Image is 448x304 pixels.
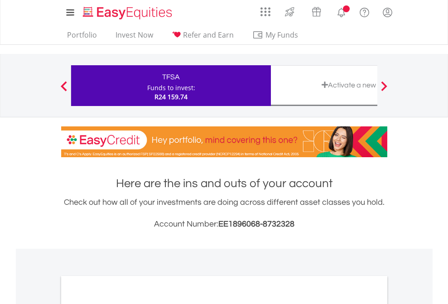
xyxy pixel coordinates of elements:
[260,7,270,17] img: grid-menu-icon.svg
[61,218,387,231] h3: Account Number:
[168,30,237,44] a: Refer and Earn
[376,2,399,22] a: My Profile
[255,2,276,17] a: AppsGrid
[353,2,376,20] a: FAQ's and Support
[309,5,324,19] img: vouchers-v2.svg
[330,2,353,20] a: Notifications
[81,5,176,20] img: EasyEquities_Logo.png
[79,2,176,20] a: Home page
[61,196,387,231] div: Check out how all of your investments are doing across different asset classes you hold.
[282,5,297,19] img: thrive-v2.svg
[147,83,195,92] div: Funds to invest:
[61,175,387,192] h1: Here are the ins and outs of your account
[77,71,265,83] div: TFSA
[218,220,294,228] span: EE1896068-8732328
[252,29,312,41] span: My Funds
[112,30,157,44] a: Invest Now
[61,126,387,157] img: EasyCredit Promotion Banner
[183,30,234,40] span: Refer and Earn
[303,2,330,19] a: Vouchers
[154,92,188,101] span: R24 159.74
[63,30,101,44] a: Portfolio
